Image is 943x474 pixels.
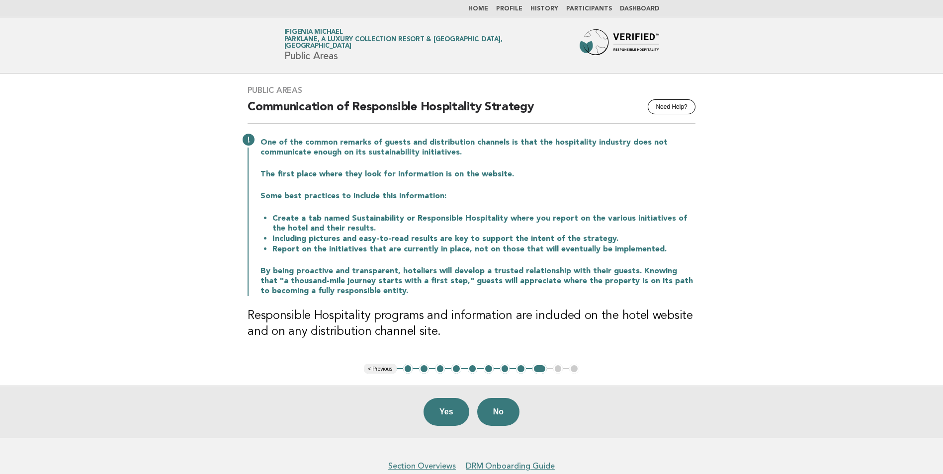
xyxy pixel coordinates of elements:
[466,461,555,471] a: DRM Onboarding Guide
[260,191,695,201] p: Some best practices to include this information:
[435,364,445,374] button: 3
[260,266,695,296] p: By being proactive and transparent, hoteliers will develop a trusted relationship with their gues...
[284,37,564,50] span: Parklane, a Luxury Collection Resort & [GEOGRAPHIC_DATA], [GEOGRAPHIC_DATA]
[424,398,469,426] button: Yes
[260,138,695,158] p: One of the common remarks of guests and distribution channels is that the hospitality industry do...
[500,364,510,374] button: 7
[260,169,695,179] p: The first place where they look for information is on the website.
[530,6,558,12] a: History
[484,364,494,374] button: 6
[364,364,396,374] button: < Previous
[468,6,488,12] a: Home
[388,461,456,471] a: Section Overviews
[580,29,659,61] img: Forbes Travel Guide
[516,364,526,374] button: 8
[403,364,413,374] button: 1
[566,6,612,12] a: Participants
[284,29,564,61] h1: Public Areas
[248,85,695,95] h3: Public Areas
[648,99,695,114] button: Need Help?
[272,234,695,244] li: Including pictures and easy-to-read results are key to support the intent of the strategy.
[248,99,695,124] h2: Communication of Responsible Hospitality Strategy
[248,308,695,340] h3: Responsible Hospitality programs and information are included on the hotel website and on any dis...
[468,364,478,374] button: 5
[419,364,429,374] button: 2
[272,244,695,254] li: Report on the initiatives that are currently in place, not on those that will eventually be imple...
[284,29,564,49] a: Ifigenia MichaelParklane, a Luxury Collection Resort & [GEOGRAPHIC_DATA], [GEOGRAPHIC_DATA]
[272,213,695,234] li: Create a tab named Sustainability or Responsible Hospitality where you report on the various init...
[496,6,522,12] a: Profile
[451,364,461,374] button: 4
[620,6,659,12] a: Dashboard
[477,398,519,426] button: No
[532,364,547,374] button: 9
